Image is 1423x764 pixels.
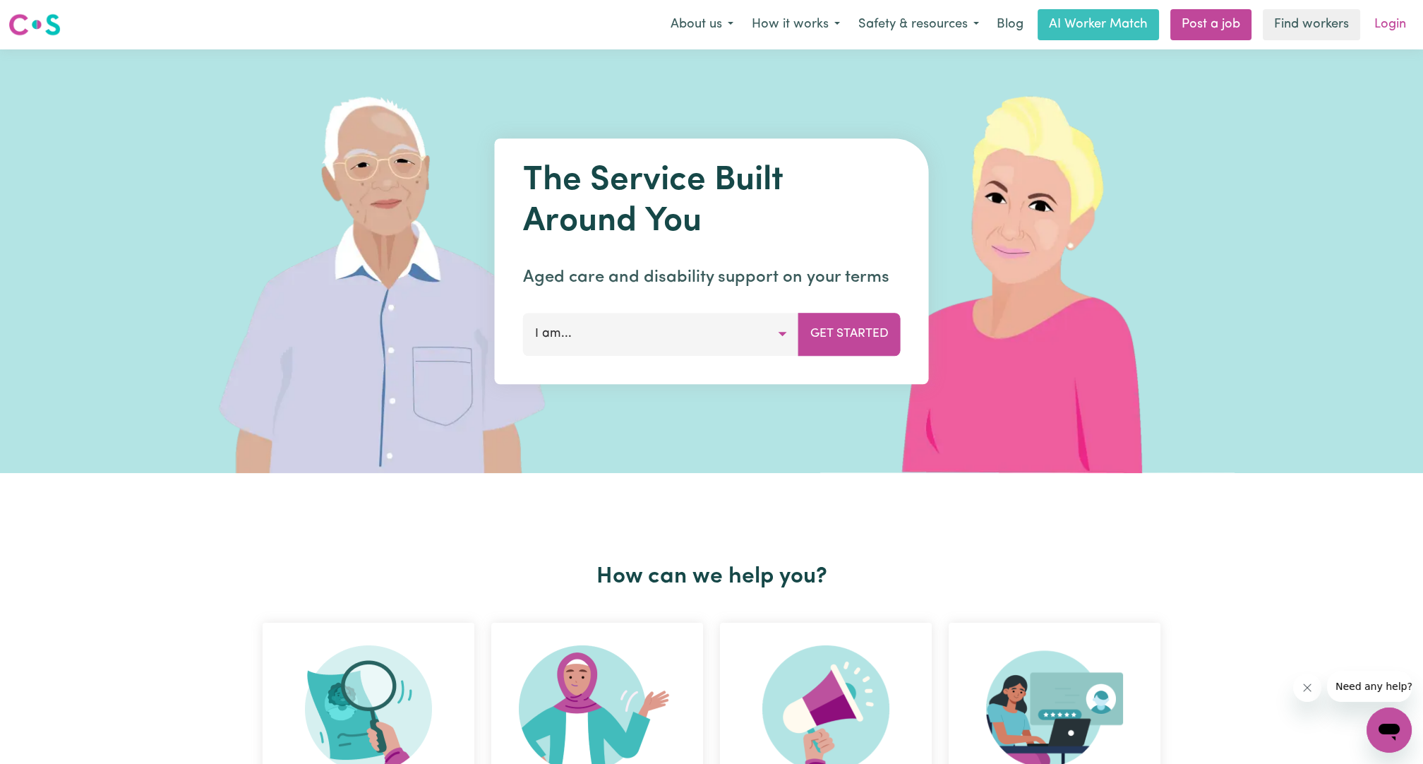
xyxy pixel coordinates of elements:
[254,563,1169,590] h2: How can we help you?
[661,10,743,40] button: About us
[1327,671,1412,702] iframe: Message from company
[849,10,988,40] button: Safety & resources
[743,10,849,40] button: How it works
[1367,708,1412,753] iframe: Button to launch messaging window
[1293,674,1321,702] iframe: Close message
[523,265,901,290] p: Aged care and disability support on your terms
[1366,9,1415,40] a: Login
[8,10,85,21] span: Need any help?
[798,313,901,355] button: Get Started
[1038,9,1159,40] a: AI Worker Match
[1263,9,1360,40] a: Find workers
[8,8,61,41] a: Careseekers logo
[523,313,799,355] button: I am...
[988,9,1032,40] a: Blog
[523,161,901,242] h1: The Service Built Around You
[8,12,61,37] img: Careseekers logo
[1170,9,1251,40] a: Post a job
